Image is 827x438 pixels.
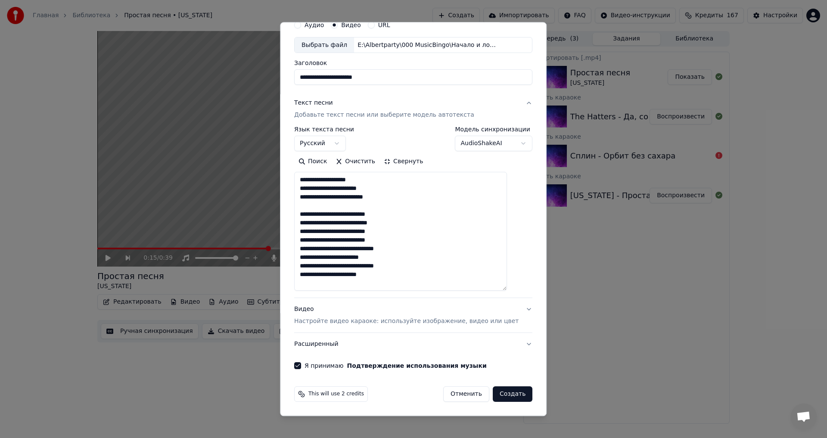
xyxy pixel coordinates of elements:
[378,22,390,28] label: URL
[294,317,519,326] p: Настройте видео караоке: используйте изображение, видео или цвет
[295,37,354,53] div: Выбрать файл
[294,298,532,333] button: ВидеоНастройте видео караоке: используйте изображение, видео или цвет
[455,127,533,133] label: Модель синхронизации
[341,22,361,28] label: Видео
[354,41,501,50] div: E:\Albertparty\000 MusicBingo\Начало и лого - 2\07 Сплин Орбит без cахара.mp4
[294,92,532,127] button: Текст песниДобавьте текст песни или выберите модель автотекста
[294,127,532,298] div: Текст песниДобавьте текст песни или выберите модель автотекста
[493,387,532,402] button: Создать
[305,22,324,28] label: Аудио
[294,127,354,133] label: Язык текста песни
[347,363,487,369] button: Я принимаю
[294,111,474,120] p: Добавьте текст песни или выберите модель автотекста
[305,363,487,369] label: Я принимаю
[294,60,532,66] label: Заголовок
[379,155,427,169] button: Свернуть
[308,391,364,398] span: This will use 2 credits
[294,305,519,326] div: Видео
[443,387,489,402] button: Отменить
[294,99,333,108] div: Текст песни
[332,155,380,169] button: Очистить
[294,155,331,169] button: Поиск
[294,333,532,356] button: Расширенный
